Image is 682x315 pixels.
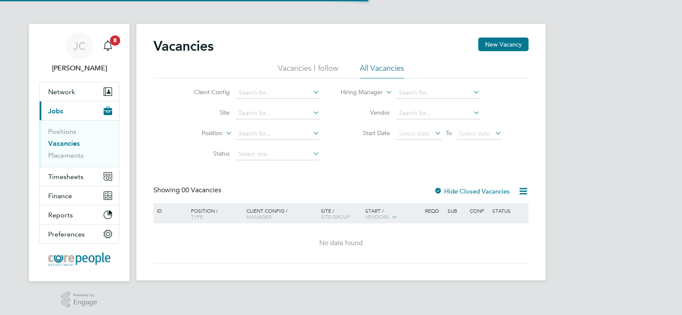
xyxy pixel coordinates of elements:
div: No data found [155,239,527,248]
button: New Vacancy [478,38,529,51]
li: All Vacancies [360,63,404,78]
button: Finance [40,186,119,205]
span: 8 [110,35,120,46]
span: Timesheets [48,173,84,181]
div: Showing [153,186,223,195]
img: corepeople-logo-retina.png [48,252,110,266]
div: Status [490,203,527,218]
span: Powered by [73,292,97,299]
span: Preferences [48,230,85,238]
button: Jobs [40,101,119,120]
span: Finance [48,192,72,200]
input: Select one [236,148,320,160]
label: Position [173,129,223,138]
button: Preferences [40,225,119,243]
a: Positions [48,127,76,136]
a: Powered byEngage [61,292,98,308]
div: Conf [468,203,490,218]
label: Status [181,150,230,157]
span: Site Group [321,213,350,220]
span: 00 Vacancies [182,186,221,194]
div: Sub [445,203,468,218]
a: JC[PERSON_NAME] [39,32,119,73]
span: Select date [459,130,490,137]
a: Placements [48,151,84,159]
span: Select date [399,130,430,137]
label: Client Config [181,88,230,96]
h2: Vacancies [153,38,214,55]
span: Type [191,213,203,220]
span: Manager [246,213,272,220]
li: Vacancies I follow [278,63,338,78]
div: Start / [363,203,423,225]
a: Go to home page [39,252,119,266]
button: Network [40,82,119,101]
label: Hiring Manager [334,88,383,97]
span: Vendors [365,213,389,220]
span: Joseph Cowling [39,63,119,73]
nav: Main navigation [29,24,130,281]
div: Reqd [423,203,445,218]
span: Jobs [48,107,63,115]
span: JC [73,40,86,52]
div: Site / [319,203,364,224]
span: To [443,127,454,139]
div: Jobs [40,120,119,167]
label: Start Date [341,129,390,137]
label: Site [181,109,230,116]
input: Search for... [396,87,480,99]
label: Hide Closed Vacancies [434,187,510,195]
label: Vendor [341,109,390,116]
input: Search for... [396,107,480,119]
span: Engage [73,299,97,306]
span: Network [48,88,75,96]
input: Search for... [236,128,320,140]
a: 8 [99,32,116,60]
div: Client Config / [244,203,319,224]
button: Reports [40,205,119,224]
div: Position / [185,203,244,224]
input: Search for... [236,107,320,119]
div: ID [155,203,185,218]
input: Search for... [236,87,320,99]
span: Reports [48,211,73,219]
a: Vacancies [48,139,80,147]
button: Timesheets [40,167,119,186]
